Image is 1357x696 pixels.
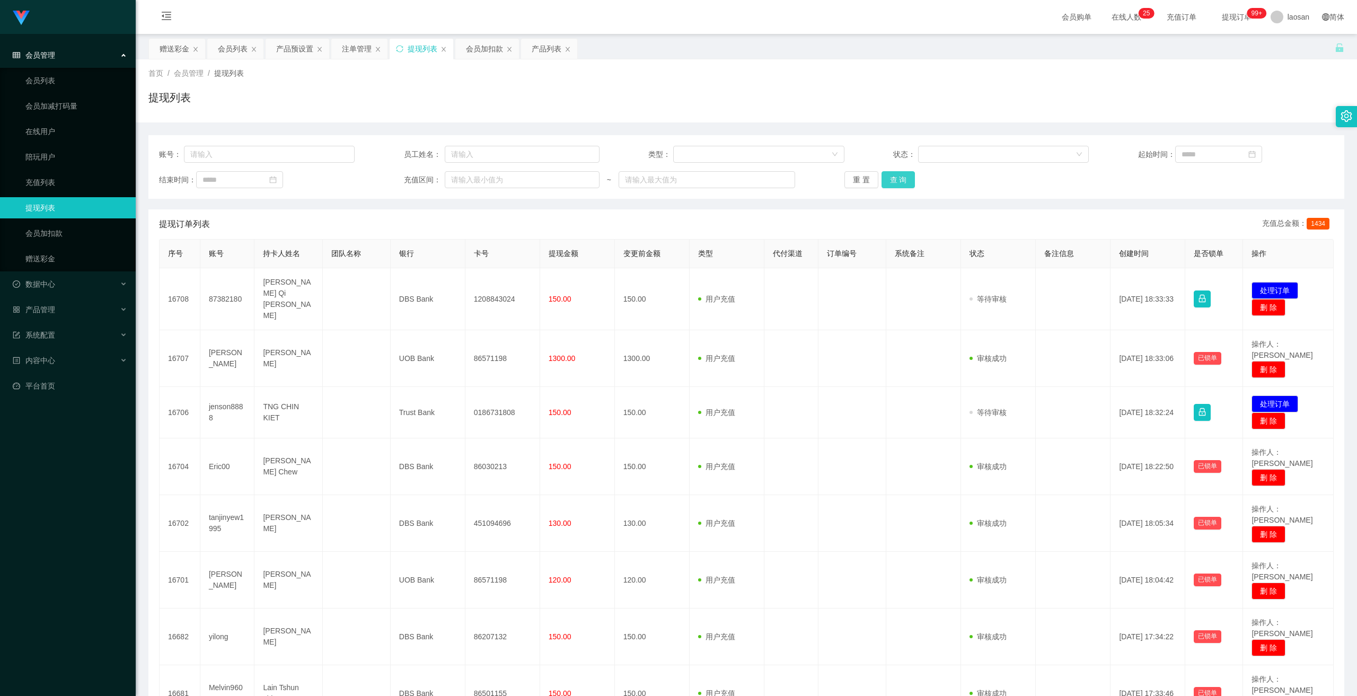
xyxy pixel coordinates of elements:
span: 操作人：[PERSON_NAME] [1252,561,1312,581]
td: DBS Bank [391,268,465,330]
td: [DATE] 18:04:42 [1111,552,1185,609]
td: TNG CHIN KIET [254,387,322,438]
button: 已锁单 [1194,460,1221,473]
h1: 提现列表 [148,90,191,105]
td: 16708 [160,268,200,330]
td: [DATE] 18:05:34 [1111,495,1185,552]
span: 会员管理 [13,51,55,59]
span: ~ [600,174,619,186]
span: 用户充值 [698,519,735,527]
a: 充值列表 [25,172,127,193]
i: 图标: form [13,331,20,339]
span: / [208,69,210,77]
span: 操作人：[PERSON_NAME] [1252,505,1312,524]
span: 150.00 [549,632,571,641]
button: 处理订单 [1252,282,1298,299]
td: 150.00 [615,609,690,665]
td: DBS Bank [391,438,465,495]
i: 图标: down [1076,151,1082,158]
input: 请输入最大值为 [619,171,795,188]
span: 是否锁单 [1194,249,1223,258]
i: 图标: close [251,46,257,52]
span: 序号 [168,249,183,258]
td: 16701 [160,552,200,609]
button: 已锁单 [1194,574,1221,586]
div: 会员加扣款 [466,39,503,59]
td: 16706 [160,387,200,438]
span: 代付渠道 [773,249,803,258]
span: 系统备注 [895,249,924,258]
td: 1300.00 [615,330,690,387]
td: 130.00 [615,495,690,552]
td: 120.00 [615,552,690,609]
button: 已锁单 [1194,517,1221,530]
td: UOB Bank [391,552,465,609]
span: 提现列表 [214,69,244,77]
i: 图标: profile [13,357,20,364]
img: logo.9652507e.png [13,11,30,25]
i: 图标: close [440,46,447,52]
span: 审核成功 [970,632,1007,641]
span: 用户充值 [698,354,735,363]
td: [DATE] 18:32:24 [1111,387,1185,438]
span: 150.00 [549,462,571,471]
i: 图标: close [506,46,513,52]
button: 删 除 [1252,639,1285,656]
span: 等待审核 [970,408,1007,417]
td: [DATE] 18:33:06 [1111,330,1185,387]
td: jenson8888 [200,387,255,438]
div: 提现列表 [408,39,437,59]
td: 150.00 [615,387,690,438]
i: 图标: check-circle-o [13,280,20,288]
span: 等待审核 [970,295,1007,303]
td: [PERSON_NAME] [254,609,322,665]
td: [DATE] 17:34:22 [1111,609,1185,665]
span: 状态： [893,149,918,160]
span: 用户充值 [698,576,735,584]
span: 充值区间： [404,174,445,186]
button: 已锁单 [1194,352,1221,365]
input: 请输入 [184,146,355,163]
a: 陪玩用户 [25,146,127,168]
i: 图标: table [13,51,20,59]
span: 卡号 [474,249,489,258]
div: 注单管理 [342,39,372,59]
a: 会员列表 [25,70,127,91]
div: 产品列表 [532,39,561,59]
button: 图标: lock [1194,404,1211,421]
span: 用户充值 [698,295,735,303]
p: 2 [1143,8,1147,19]
span: 操作人：[PERSON_NAME] [1252,618,1312,638]
td: 86030213 [465,438,540,495]
i: 图标: global [1322,13,1329,21]
button: 删 除 [1252,412,1285,429]
span: 操作 [1252,249,1266,258]
td: 16702 [160,495,200,552]
span: 状态 [970,249,984,258]
span: 150.00 [549,408,571,417]
button: 删 除 [1252,583,1285,600]
i: 图标: down [832,151,838,158]
i: 图标: setting [1341,110,1352,122]
sup: 25 [1139,8,1154,19]
div: 产品预设置 [276,39,313,59]
td: 150.00 [615,438,690,495]
td: 0186731808 [465,387,540,438]
td: [PERSON_NAME] [200,552,255,609]
span: 用户充值 [698,408,735,417]
td: 16682 [160,609,200,665]
input: 请输入最小值为 [445,171,600,188]
span: 首页 [148,69,163,77]
span: 持卡人姓名 [263,249,300,258]
td: [DATE] 18:33:33 [1111,268,1185,330]
button: 删 除 [1252,361,1285,378]
button: 查 询 [882,171,915,188]
span: 备注信息 [1044,249,1074,258]
span: 审核成功 [970,462,1007,471]
span: 类型 [698,249,713,258]
button: 删 除 [1252,526,1285,543]
a: 图标: dashboard平台首页 [13,375,127,397]
span: 提现订单 [1217,13,1257,21]
td: 16704 [160,438,200,495]
td: UOB Bank [391,330,465,387]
